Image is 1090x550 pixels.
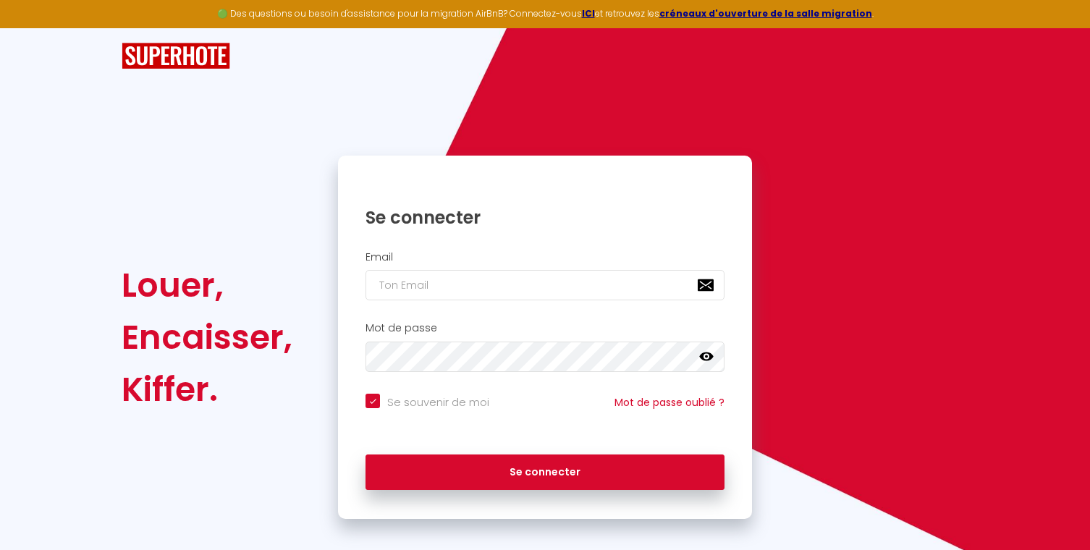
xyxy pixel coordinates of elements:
div: Kiffer. [122,363,292,415]
img: SuperHote logo [122,43,230,69]
div: Encaisser, [122,311,292,363]
h2: Mot de passe [366,322,724,334]
h2: Email [366,251,724,263]
a: Mot de passe oublié ? [614,395,724,410]
a: ICI [582,7,595,20]
h1: Se connecter [366,206,724,229]
div: Louer, [122,259,292,311]
a: créneaux d'ouverture de la salle migration [659,7,872,20]
input: Ton Email [366,270,724,300]
button: Se connecter [366,454,724,491]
